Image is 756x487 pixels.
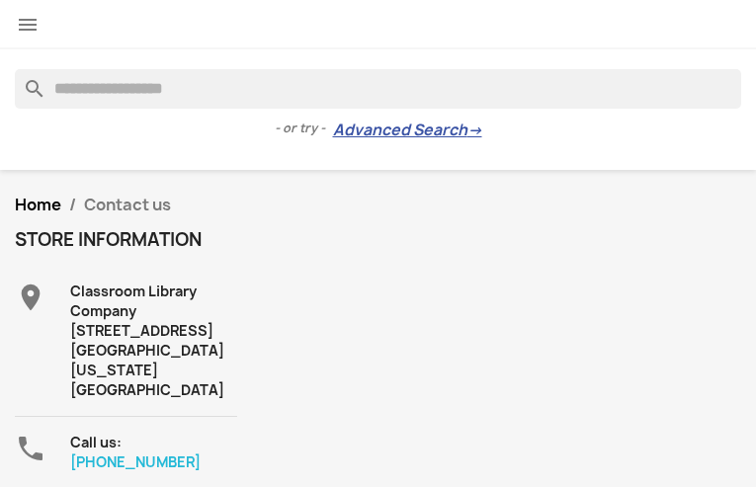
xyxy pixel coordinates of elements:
span: → [467,121,482,140]
i: search [15,69,39,93]
i:  [15,282,46,313]
input: Search [15,69,741,109]
span: Contact us [84,194,171,215]
div: Classroom Library Company [STREET_ADDRESS] [GEOGRAPHIC_DATA][US_STATE] [GEOGRAPHIC_DATA] [70,282,237,400]
a: Advanced Search→ [333,121,482,140]
a: Home [15,194,61,215]
a: [PHONE_NUMBER] [70,452,201,471]
i:  [15,433,46,464]
div: Call us: [70,433,237,472]
span: - or try - [275,119,333,138]
i:  [16,13,40,37]
h4: Store information [15,230,237,250]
